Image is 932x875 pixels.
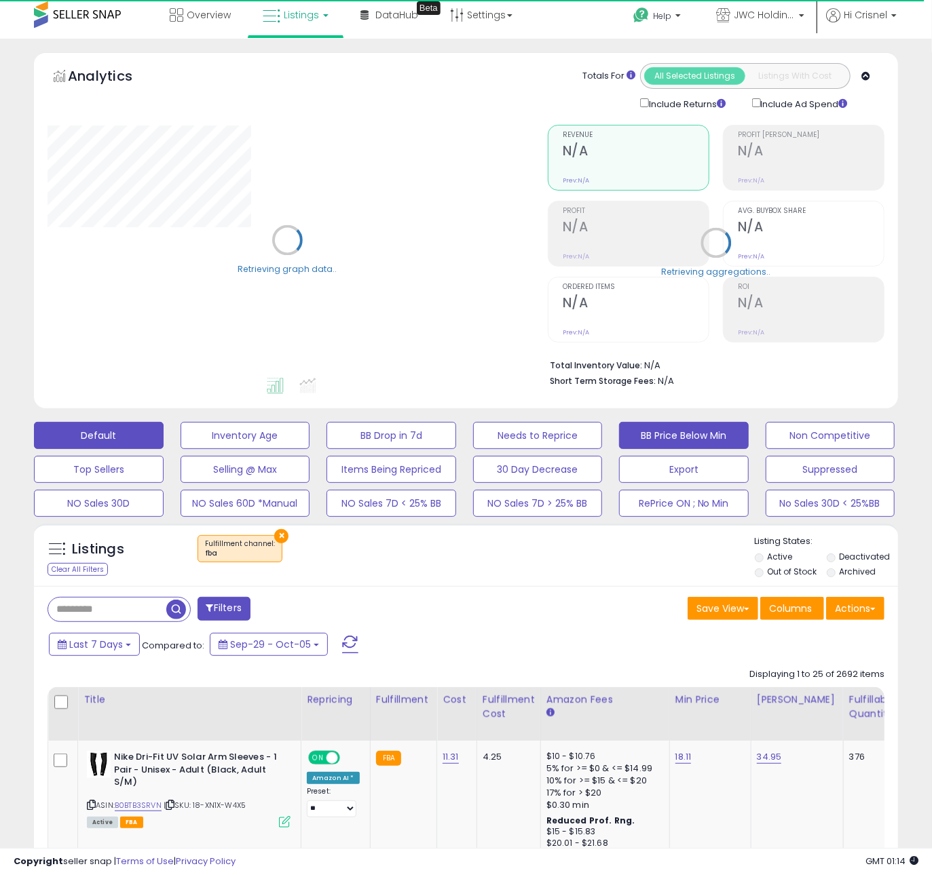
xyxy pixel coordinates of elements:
[826,597,884,620] button: Actions
[849,693,896,721] div: Fulfillable Quantity
[72,540,124,559] h5: Listings
[327,456,456,483] button: Items Being Repriced
[619,422,749,449] button: BB Price Below Min
[546,775,659,787] div: 10% for >= $15 & <= $20
[760,597,824,620] button: Columns
[619,490,749,517] button: RePrice ON ; No Min
[205,539,275,559] span: Fulfillment channel :
[755,535,898,548] p: Listing States:
[546,799,659,811] div: $0.30 min
[473,422,603,449] button: Needs to Reprice
[307,693,365,707] div: Repricing
[844,8,887,22] span: Hi Crisnel
[688,597,758,620] button: Save View
[115,800,162,811] a: B0BTB3SRVN
[327,422,456,449] button: BB Drop in 7d
[87,817,118,828] span: All listings currently available for purchase on Amazon
[164,800,246,811] span: | SKU: 18-XN1X-W4X5
[120,817,143,828] span: FBA
[757,750,782,764] a: 34.95
[327,490,456,517] button: NO Sales 7D < 25% BB
[310,752,327,764] span: ON
[767,566,817,577] label: Out of Stock
[443,693,471,707] div: Cost
[69,638,123,651] span: Last 7 Days
[745,67,846,85] button: Listings With Cost
[376,751,401,766] small: FBA
[630,96,742,111] div: Include Returns
[417,1,441,15] div: Tooltip anchor
[114,751,279,792] b: Nike Dri-Fit UV Solar Arm Sleeves - 1 Pair - Unisex - Adult (Black, Adult S/M)
[826,8,897,39] a: Hi Crisnel
[473,456,603,483] button: 30 Day Decrease
[473,490,603,517] button: NO Sales 7D > 25% BB
[546,707,555,719] small: Amazon Fees.
[48,563,108,576] div: Clear All Filters
[176,855,236,868] a: Privacy Policy
[338,752,360,764] span: OFF
[116,855,174,868] a: Terms of Use
[205,549,275,558] div: fba
[87,751,111,778] img: 31p+R8FhSSL._SL40_.jpg
[644,67,745,85] button: All Selected Listings
[142,639,204,652] span: Compared to:
[198,597,250,621] button: Filters
[767,551,792,562] label: Active
[546,693,664,707] div: Amazon Fees
[766,422,895,449] button: Non Competitive
[14,855,236,868] div: seller snap | |
[307,787,360,817] div: Preset:
[49,633,140,656] button: Last 7 Days
[34,422,164,449] button: Default
[210,633,328,656] button: Sep-29 - Oct-05
[675,750,692,764] a: 18.11
[443,750,459,764] a: 11.31
[749,668,884,681] div: Displaying 1 to 25 of 2692 items
[839,566,876,577] label: Archived
[546,751,659,762] div: $10 - $10.76
[284,8,319,22] span: Listings
[653,10,671,22] span: Help
[34,490,164,517] button: NO Sales 30D
[546,762,659,775] div: 5% for >= $0 & <= $14.99
[839,551,890,562] label: Deactivated
[34,456,164,483] button: Top Sellers
[483,751,530,763] div: 4.25
[546,787,659,799] div: 17% for > $20
[230,638,311,651] span: Sep-29 - Oct-05
[633,7,650,24] i: Get Help
[274,529,288,543] button: ×
[181,456,310,483] button: Selling @ Max
[766,490,895,517] button: No Sales 30D < 25%BB
[546,815,635,826] b: Reduced Prof. Rng.
[238,263,337,275] div: Retrieving graph data..
[87,751,291,826] div: ASIN:
[181,490,310,517] button: NO Sales 60D *Manual
[619,456,749,483] button: Export
[181,422,310,449] button: Inventory Age
[307,772,360,784] div: Amazon AI *
[865,855,918,868] span: 2025-10-13 01:14 GMT
[849,751,891,763] div: 376
[375,8,418,22] span: DataHub
[187,8,231,22] span: Overview
[546,826,659,838] div: $15 - $15.83
[376,693,431,707] div: Fulfillment
[582,70,635,83] div: Totals For
[68,66,159,89] h5: Analytics
[757,693,838,707] div: [PERSON_NAME]
[742,96,870,111] div: Include Ad Spend
[734,8,795,22] span: JWC Holdings
[769,602,812,615] span: Columns
[675,693,745,707] div: Min Price
[14,855,63,868] strong: Copyright
[766,456,895,483] button: Suppressed
[483,693,535,721] div: Fulfillment Cost
[83,693,295,707] div: Title
[661,266,770,278] div: Retrieving aggregations..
